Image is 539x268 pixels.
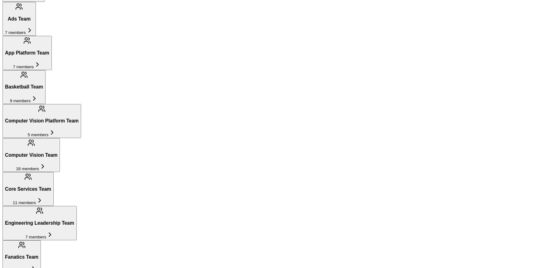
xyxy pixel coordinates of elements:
[28,132,49,137] span: 5 members
[5,118,79,124] h3: Computer Vision Platform Team
[13,200,36,205] span: 11 members
[5,220,74,226] h3: Engineering Leadership Team
[5,152,57,158] h3: Computer Vision Team
[16,166,39,171] span: 18 members
[2,104,81,138] button: Computer Vision Platform Team5 members
[25,235,46,239] span: 7 members
[5,30,26,35] span: 7 members
[2,36,52,70] button: App Platform Team7 members
[5,254,38,260] h3: Fanatics Team
[2,206,77,240] button: Engineering Leadership Team7 members
[2,138,60,172] button: Computer Vision Team18 members
[13,65,34,69] span: 7 members
[5,186,51,192] h3: Core Services Team
[5,50,49,56] h3: App Platform Team
[2,70,46,104] button: Basketball Team9 members
[2,2,36,36] button: Ads Team7 members
[5,84,43,90] h3: Basketball Team
[5,16,33,22] h3: Ads Team
[10,98,31,103] span: 9 members
[2,172,54,206] button: Core Services Team11 members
